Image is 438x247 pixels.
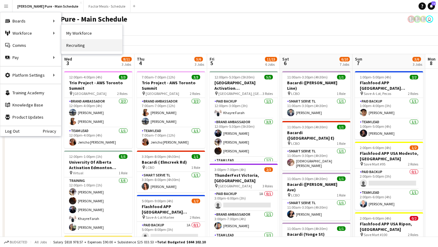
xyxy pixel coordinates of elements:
[282,231,350,237] h3: Bacardi (Yonge St)
[282,56,289,62] span: Sat
[282,130,350,141] h3: Bacardi ([GEOGRAPHIC_DATA] E)
[355,221,423,232] h3: Flashfood APP USA Ripon, [GEOGRAPHIC_DATA]
[354,60,362,67] span: 7
[337,125,346,129] span: 1/1
[63,60,72,67] span: 3
[264,75,273,79] span: 5/5
[84,0,130,12] button: Factor Meals - Schedule
[64,177,132,233] app-card-role: Training5/512:00pm-1:00pm (1h)[PERSON_NAME][PERSON_NAME][PERSON_NAME]Khayre Farah[PERSON_NAME]
[210,190,278,211] app-card-role: Paid Backup1A0/13:00pm-6:00pm (3h)
[137,159,205,165] h3: Bacardi ( Elmcreek Rd)
[210,119,278,157] app-card-role: Brand Ambassador3/312:00pm-5:30pm (5h30m)[PERSON_NAME][PERSON_NAME][PERSON_NAME]
[136,60,144,67] span: 4
[137,222,205,242] app-card-role: Paid Backup1A0/15:00pm-8:00pm (3h)
[10,240,27,244] span: Budgeted
[0,39,61,51] a: Comms
[210,211,278,232] app-card-role: Brand Ambassador1/13:00pm-7:00pm (4h)[PERSON_NAME]
[339,57,350,61] span: 6/10
[192,75,200,79] span: 3/3
[428,2,435,10] a: 72
[291,141,300,146] span: LCBO
[282,182,350,193] h3: Bacardi ([PERSON_NAME] Ave)
[337,193,346,197] span: 1 Role
[282,200,350,220] app-card-role: Smart Serve TL1/111:00am-3:30pm (4h30m)[PERSON_NAME]
[61,39,122,51] a: Recruiting
[142,199,173,203] span: 5:00pm-9:00pm (4h)
[190,215,200,220] span: 2 Roles
[355,80,423,91] h3: Flashfood APP [GEOGRAPHIC_DATA] [GEOGRAPHIC_DATA], [GEOGRAPHIC_DATA]
[355,151,423,162] h3: Flashfood APP USA Modesto, [GEOGRAPHIC_DATA]
[291,193,300,197] span: LCBO
[360,216,391,221] span: 2:00pm-6:00pm (4h)
[119,171,127,175] span: 1 Role
[410,145,418,150] span: 1/2
[427,60,436,67] span: 8
[410,75,418,79] span: 2/2
[0,87,61,99] a: Training Academy
[210,157,278,178] app-card-role: Team Lead1/1
[33,240,48,244] span: All jobs
[194,57,203,61] span: 5/6
[73,171,83,175] span: Virtual
[337,141,346,146] span: 1 Role
[0,27,61,39] div: Workforce
[192,199,200,203] span: 1/2
[146,215,174,220] span: Save-A-Lot Marlee
[265,62,277,67] div: 6 Jobs
[355,71,423,139] div: 1:00pm-5:00pm (4h)2/2Flashfood APP [GEOGRAPHIC_DATA] [GEOGRAPHIC_DATA], [GEOGRAPHIC_DATA] Save-A-...
[5,15,127,24] h1: [PERSON_NAME] Pure - Main Schedule
[0,15,61,27] div: Boards
[64,71,132,148] div: 12:00pm-4:00pm (4h)3/3Trio Project - AWS Toronto Summit [GEOGRAPHIC_DATA]2 RolesBrand Ambassador2...
[426,16,433,23] app-user-avatar: Leticia Fayzano
[360,145,391,150] span: 2:00pm-6:00pm (4h)
[137,98,205,127] app-card-role: Brand Ambassador2/27:00am-7:00pm (12h)[PERSON_NAME][PERSON_NAME]
[413,62,422,67] div: 3 Jobs
[64,80,132,91] h3: Trio Project - AWS Toronto Summit
[137,71,205,148] app-job-card: 7:00am-7:00pm (12h)3/3Trio Project - AWS Toronto Summit [GEOGRAPHIC_DATA]2 RolesBrand Ambassador2...
[264,167,273,172] span: 2/3
[408,232,418,237] span: 2 Roles
[190,91,200,96] span: 2 Roles
[210,98,278,119] app-card-role: Paid Backup1/112:00pm-3:00pm (3h)Khayre Farah
[64,127,132,148] app-card-role: Team Lead1/112:00pm-4:00pm (4h)Jericho [PERSON_NAME]
[412,57,421,61] span: 3/6
[355,98,423,119] app-card-role: Paid Backup1/11:00pm-4:00pm (3h)[PERSON_NAME]
[146,91,179,96] span: [GEOGRAPHIC_DATA]
[355,189,423,210] app-card-role: Team Lead1/12:00pm-6:00pm (4h)[PERSON_NAME]
[262,91,273,96] span: 3 Roles
[282,71,350,119] app-job-card: 11:00am-3:30pm (4h30m)1/1Bacardi ([PERSON_NAME] Line) LCBO1 RoleSmart Serve TL1/111:00am-3:30pm (...
[337,226,346,231] span: 1/1
[210,172,278,183] h3: ThunderFest Victoria, [GEOGRAPHIC_DATA]
[0,99,61,111] a: Knowledge Base
[61,27,122,39] a: My Workforce
[137,151,205,193] app-job-card: 3:30pm-8:00pm (4h30m)1/1Bacardi ( Elmcreek Rd) LCBO1 RoleSmart Serve TL1/13:30pm-8:00pm (4h30m)[P...
[64,151,132,233] div: 12:00pm-1:00pm (1h)5/5University Of Alberta Activation Edmonton Training Virtual1 RoleTraining5/5...
[137,56,144,62] span: Thu
[0,69,61,81] div: Platform Settings
[360,75,391,79] span: 1:00pm-5:00pm (4h)
[195,62,204,67] div: 3 Jobs
[428,56,436,62] span: Mon
[337,91,346,96] span: 1 Role
[43,129,61,134] a: Privacy
[355,119,423,139] app-card-role: Team Lead1/11:00pm-5:00pm (4h)[PERSON_NAME]
[210,71,278,161] app-job-card: 12:00pm-5:30pm (5h30m)5/5[GEOGRAPHIC_DATA] Activation [GEOGRAPHIC_DATA] [GEOGRAPHIC_DATA], [GEOGR...
[291,91,300,96] span: LCBO
[64,159,132,170] h3: University Of Alberta Activation Edmonton Training
[3,239,28,245] button: Budgeted
[0,129,19,134] a: Log Out
[408,162,418,166] span: 2 Roles
[0,111,61,123] a: Product Updates
[121,57,132,61] span: 8/11
[192,154,200,159] span: 1/1
[64,98,132,127] app-card-role: Brand Ambassador2/212:00pm-4:00pm (4h)[PERSON_NAME][PERSON_NAME]
[262,184,273,188] span: 3 Roles
[157,240,206,244] span: Total Budgeted $844 102.10
[53,240,206,244] div: Salary $818 978.57 + Expenses $90.00 + Subsistence $25 033.53 =
[214,75,255,79] span: 12:00pm-5:30pm (5h30m)
[355,142,423,210] div: 2:00pm-6:00pm (4h)1/2Flashfood APP USA Modesto, [GEOGRAPHIC_DATA] Save Mart #952 RolesPaid Backup...
[282,173,350,220] app-job-card: 11:00am-3:30pm (4h30m)1/1Bacardi ([PERSON_NAME] Ave) LCBO1 RoleSmart Serve TL1/111:00am-3:30pm (4...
